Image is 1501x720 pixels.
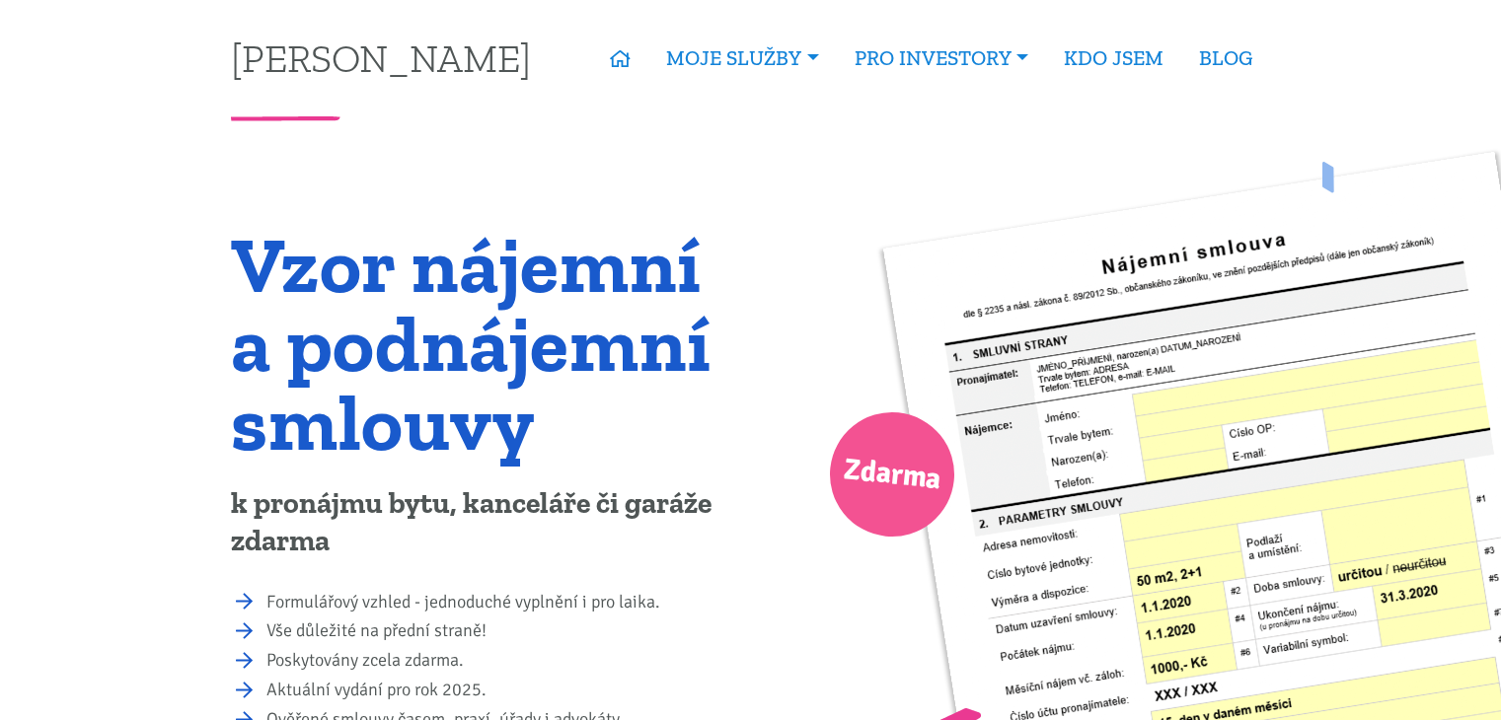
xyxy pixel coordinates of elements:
[841,444,943,506] span: Zdarma
[231,485,737,560] p: k pronájmu bytu, kanceláře či garáže zdarma
[1181,36,1270,81] a: BLOG
[266,647,737,675] li: Poskytovány zcela zdarma.
[648,36,836,81] a: MOJE SLUŽBY
[266,589,737,616] li: Formulářový vzhled - jednoduché vyplnění i pro laika.
[231,225,737,462] h1: Vzor nájemní a podnájemní smlouvy
[266,677,737,704] li: Aktuální vydání pro rok 2025.
[837,36,1046,81] a: PRO INVESTORY
[231,38,531,77] a: [PERSON_NAME]
[1046,36,1181,81] a: KDO JSEM
[266,617,737,645] li: Vše důležité na přední straně!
